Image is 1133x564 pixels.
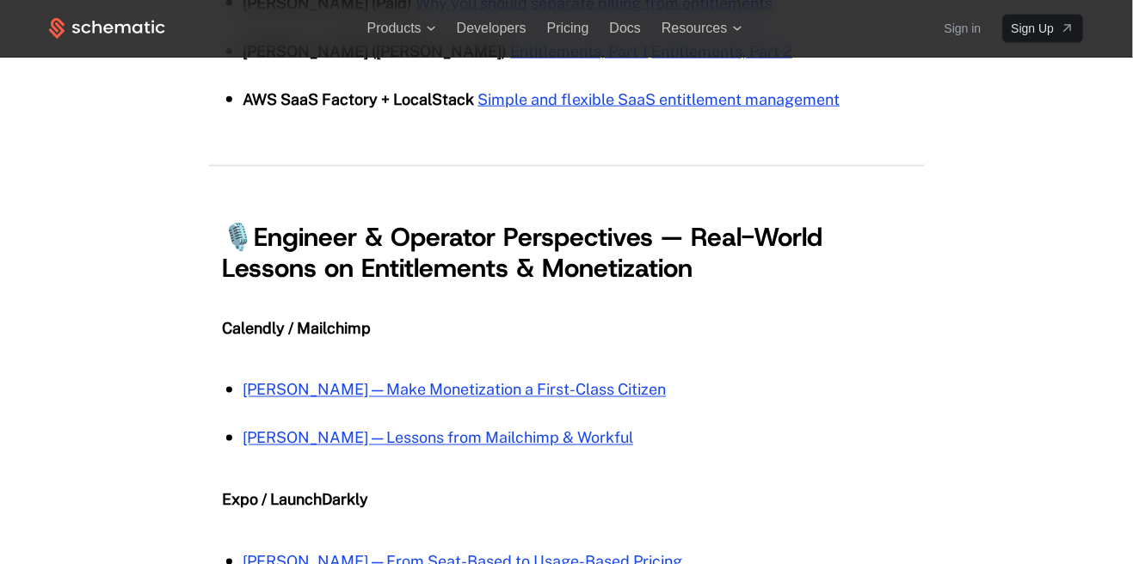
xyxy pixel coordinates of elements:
span: AWS SaaS Factory + LocalStack [243,90,475,108]
a: Sign in [945,15,982,42]
span: Calendly / Mailchimp [223,319,372,337]
a: Docs [610,21,641,35]
span: Resources [662,21,727,36]
a: Pricing [547,21,589,35]
a: [object Object] [1002,14,1085,43]
a: [PERSON_NAME] — Lessons from Mailchimp & Workful [243,429,634,447]
span: Engineer & Operator Perspectives — Real-World Lessons on Entitlements & Monetization [223,220,823,285]
a: Simple and flexible SaaS entitlement management [478,90,841,108]
h3: 🎙️ [223,222,911,284]
span: [PERSON_NAME] ([PERSON_NAME]) [243,42,508,60]
a: [PERSON_NAME] — Make Monetization a First-Class Citizen [243,381,667,399]
span: Sign Up [1012,20,1055,37]
a: Entitlements, Part 2 [652,42,793,60]
a: Developers [457,21,526,35]
span: Products [367,21,422,36]
span: Expo / LaunchDarkly [223,491,369,509]
a: Entitlements, Part 1 [511,42,649,60]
